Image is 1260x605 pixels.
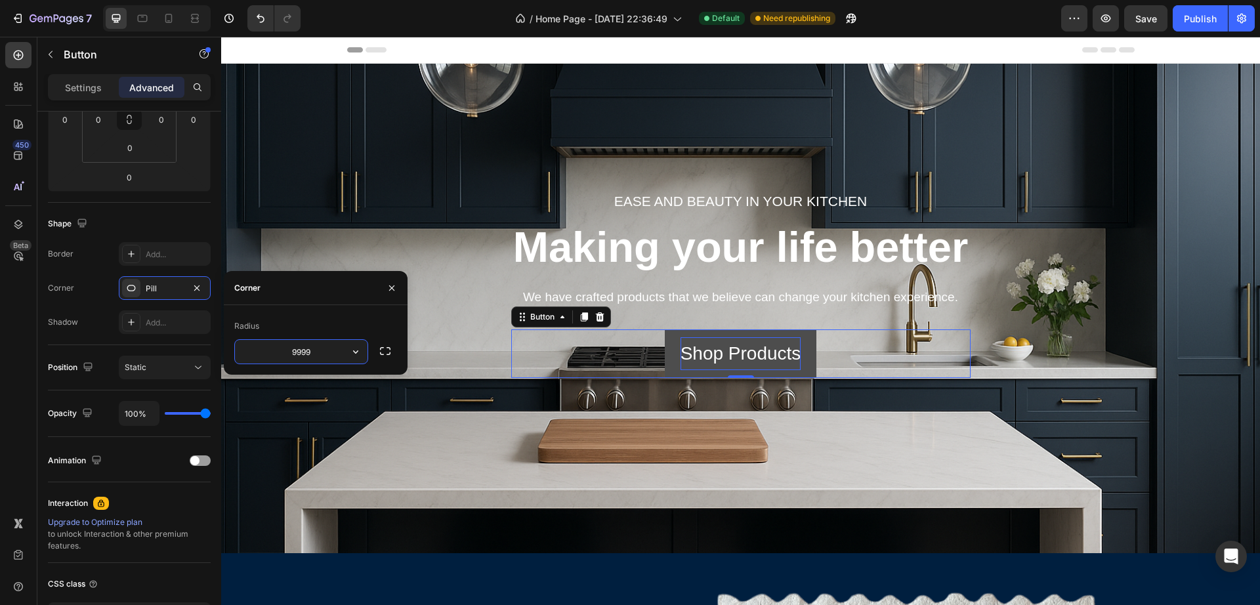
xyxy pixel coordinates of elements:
[146,317,207,329] div: Add...
[89,110,108,129] input: 0px
[221,37,1260,605] iframe: Design area
[235,340,367,364] input: Auto
[234,320,259,332] div: Radius
[146,249,207,261] div: Add...
[5,5,98,31] button: 7
[530,12,533,26] span: /
[48,359,96,377] div: Position
[247,5,301,31] div: Undo/Redo
[116,167,142,187] input: 0
[48,578,98,590] div: CSS class
[152,110,171,129] input: 0px
[1173,5,1228,31] button: Publish
[291,154,748,175] p: Ease and beauty in your kitchen
[64,47,175,62] p: Button
[129,81,174,94] p: Advanced
[712,12,740,24] span: Default
[184,110,203,129] input: 0
[444,293,596,341] a: Shop Products
[48,282,74,294] div: Corner
[119,356,211,379] button: Static
[234,282,261,294] div: Corner
[48,516,211,552] div: to unlock Interaction & other premium features.
[10,240,31,251] div: Beta
[306,274,336,286] div: Button
[535,12,667,26] span: Home Page - [DATE] 22:36:49
[48,248,73,260] div: Border
[48,215,90,233] div: Shape
[12,140,31,150] div: 450
[146,283,184,295] div: Pill
[117,138,143,157] input: 0px
[1184,12,1217,26] div: Publish
[48,497,88,509] div: Interaction
[459,301,580,333] p: Shop Products
[48,516,211,528] div: Upgrade to Optimize plan
[290,182,749,240] h2: Making your life better
[125,362,146,372] span: Static
[119,402,159,425] input: Auto
[86,10,92,26] p: 7
[48,405,95,423] div: Opacity
[1124,5,1167,31] button: Save
[126,562,446,600] h2: SpongeMail is here ! ! !
[48,452,104,470] div: Animation
[291,251,748,270] p: We have crafted products that we believe can change your kitchen experience.
[48,316,78,328] div: Shadow
[65,81,102,94] p: Settings
[763,12,830,24] span: Need republishing
[1135,13,1157,24] span: Save
[55,110,75,129] input: 0
[1215,541,1247,572] div: Open Intercom Messenger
